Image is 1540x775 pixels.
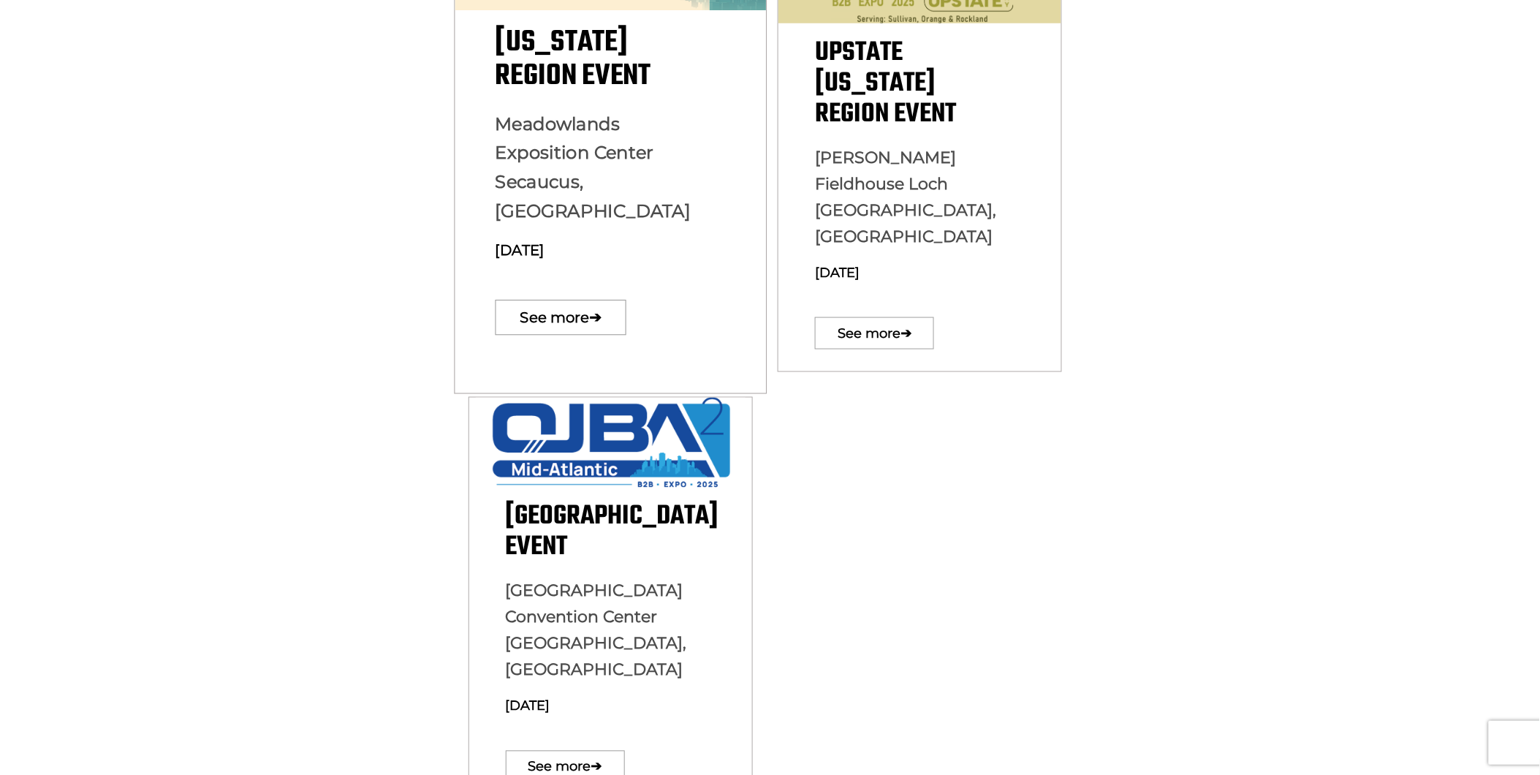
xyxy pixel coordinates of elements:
span: [US_STATE] Region Event [495,20,650,99]
span: [GEOGRAPHIC_DATA] Convention Center [GEOGRAPHIC_DATA], [GEOGRAPHIC_DATA] [506,581,687,680]
span: Meadowlands Exposition Center Secaucus, [GEOGRAPHIC_DATA] [495,113,690,222]
span: ➔ [589,292,602,343]
a: See more➔ [495,300,626,335]
span: [GEOGRAPHIC_DATA] Event [506,496,719,569]
span: [DATE] [495,242,544,260]
span: [PERSON_NAME] Fieldhouse Loch [GEOGRAPHIC_DATA], [GEOGRAPHIC_DATA] [815,148,996,246]
span: ➔ [900,311,911,357]
span: [DATE] [506,698,550,714]
span: Upstate [US_STATE] Region Event [815,32,956,135]
a: See more➔ [815,317,934,349]
span: [DATE] [815,265,860,281]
